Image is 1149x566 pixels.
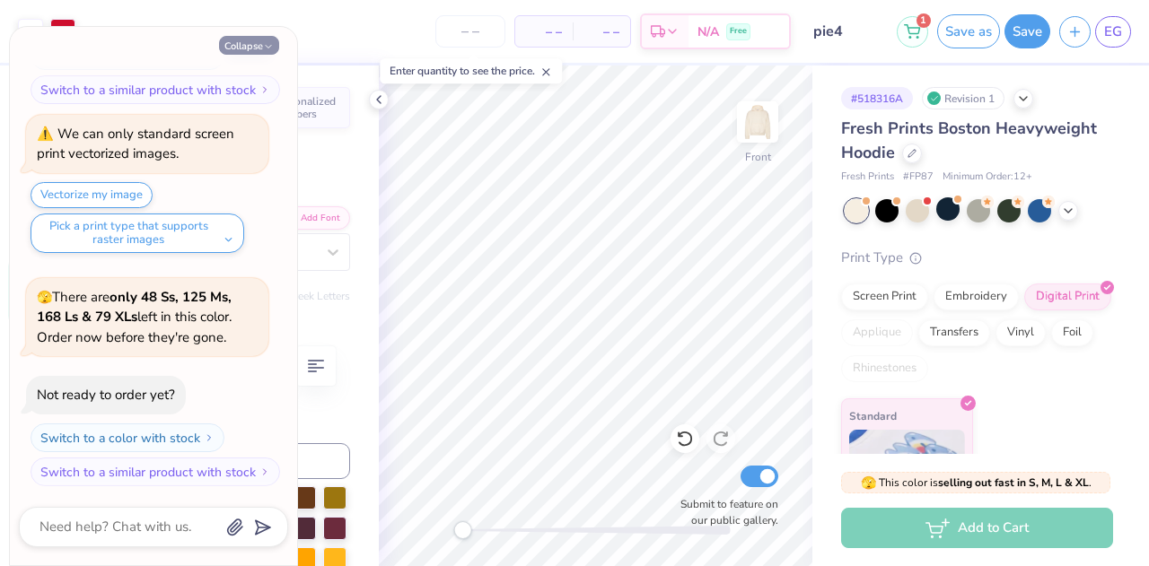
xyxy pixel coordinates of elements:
button: Add Font [276,206,350,230]
span: # FP87 [903,170,934,185]
span: Free [730,25,747,38]
input: – – [435,15,505,48]
div: Rhinestones [841,355,928,382]
div: Revision 1 [922,87,1004,109]
div: Front [745,149,771,165]
img: Switch to a similar product with stock [259,466,270,477]
label: Submit to feature on our public gallery. [671,496,778,528]
span: – – [583,22,619,41]
button: Collapse [219,36,279,55]
div: Accessibility label [453,521,471,539]
span: 🫣 [37,289,52,306]
strong: only 48 Ss, 125 Ms, 168 Ls & 79 XLs [37,288,232,327]
span: This color is . [861,475,1092,491]
button: Switch to a color with stock [31,41,224,70]
a: EG [1095,16,1131,48]
button: Save [1004,14,1050,48]
div: Print Type [841,248,1113,268]
div: Transfers [918,319,990,346]
div: # 518316A [841,87,913,109]
div: We can only standard screen print vectorized images. [37,125,234,163]
div: Screen Print [841,283,928,310]
div: Digital Print [1024,283,1111,310]
button: Switch to a color with stock [31,423,224,452]
div: Embroidery [934,283,1019,310]
img: Switch to a similar product with stock [259,84,270,95]
strong: selling out fast in S, M, L & XL [938,475,1089,490]
span: Minimum Order: 12 + [943,170,1032,185]
span: Standard [849,406,897,425]
img: Standard [849,430,965,519]
button: Switch to a similar product with stock [31,457,280,486]
button: Save as [937,14,1000,48]
span: Personalized Numbers [273,95,339,120]
button: Pick a print type that supports raster images [31,213,244,253]
button: 1 [897,16,928,48]
span: EG [1104,22,1122,42]
span: N/A [697,22,719,41]
span: Fresh Prints [841,170,894,185]
span: There are left in this color. Order now before they're gone. [37,288,232,346]
input: Untitled Design [800,13,888,49]
span: 1 [917,13,931,28]
div: Applique [841,319,913,346]
span: Fresh Prints Boston Heavyweight Hoodie [841,118,1097,163]
img: Switch to a color with stock [204,432,215,443]
span: – – [526,22,562,41]
div: Enter quantity to see the price. [380,58,562,83]
div: Foil [1051,319,1093,346]
div: Vinyl [996,319,1046,346]
div: Not ready to order yet? [37,386,175,404]
button: Vectorize my image [31,182,153,208]
span: 🫣 [861,475,876,492]
img: Front [740,104,776,140]
button: Switch to a similar product with stock [31,75,280,104]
